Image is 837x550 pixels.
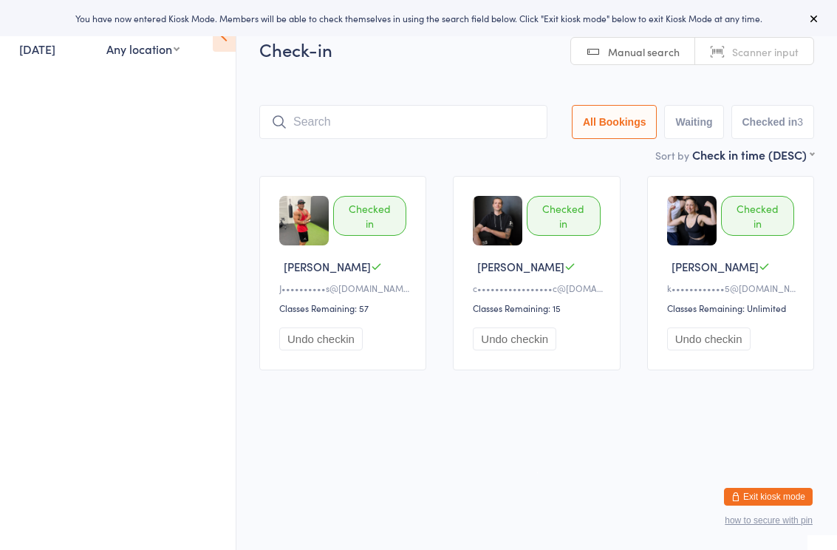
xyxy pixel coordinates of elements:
input: Search [259,105,547,139]
button: Waiting [664,105,723,139]
a: [DATE] [19,41,55,57]
span: [PERSON_NAME] [672,259,759,274]
div: Classes Remaining: 57 [279,302,411,314]
button: Undo checkin [667,327,751,350]
button: All Bookings [572,105,657,139]
div: Classes Remaining: Unlimited [667,302,799,314]
label: Sort by [655,148,689,163]
div: Checked in [333,196,406,236]
button: Checked in3 [731,105,815,139]
span: Manual search [608,44,680,59]
button: Undo checkin [473,327,556,350]
div: c•••••••••••••••••c@[DOMAIN_NAME] [473,282,604,294]
span: [PERSON_NAME] [284,259,371,274]
div: J••••••••••s@[DOMAIN_NAME] [279,282,411,294]
button: Undo checkin [279,327,363,350]
div: k••••••••••••5@[DOMAIN_NAME] [667,282,799,294]
div: 3 [797,116,803,128]
div: Checked in [527,196,600,236]
h2: Check-in [259,37,814,61]
img: image1722972595.png [667,196,717,245]
div: You have now entered Kiosk Mode. Members will be able to check themselves in using the search fie... [24,12,813,24]
div: Classes Remaining: 15 [473,302,604,314]
div: Check in time (DESC) [692,146,814,163]
button: how to secure with pin [725,515,813,526]
span: Scanner input [732,44,799,59]
img: image1720831791.png [279,196,329,245]
button: Exit kiosk mode [724,488,813,506]
div: Checked in [721,196,794,236]
span: [PERSON_NAME] [477,259,564,274]
div: Any location [106,41,180,57]
img: image1720832138.png [473,196,522,245]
